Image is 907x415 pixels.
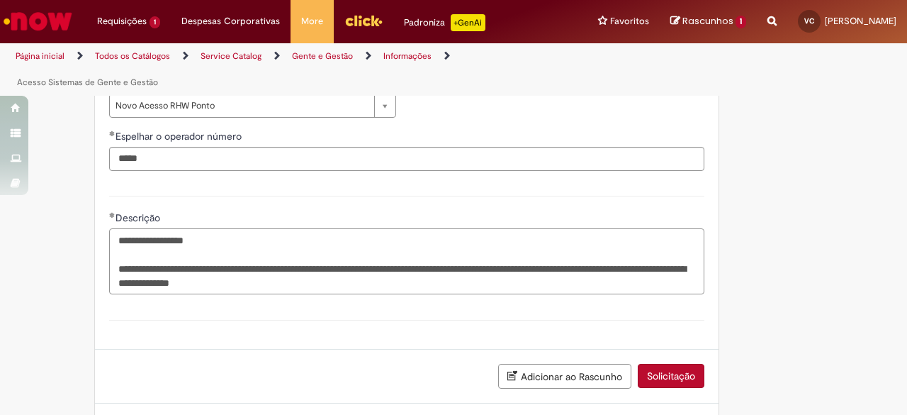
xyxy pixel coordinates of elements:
span: [PERSON_NAME] [825,15,896,27]
span: Obrigatório Preenchido [109,131,116,136]
img: click_logo_yellow_360x200.png [344,10,383,31]
span: 1 [736,16,746,28]
a: Acesso Sistemas de Gente e Gestão [17,77,158,88]
img: ServiceNow [1,7,74,35]
span: Despesas Corporativas [181,14,280,28]
span: Espelhar o operador número [116,130,244,143]
p: +GenAi [451,14,485,31]
button: Solicitação [638,364,704,388]
textarea: Descrição [109,228,704,294]
span: More [301,14,323,28]
span: Descrição [116,211,163,224]
a: Informações [383,50,432,62]
button: Adicionar ao Rascunho [498,364,631,389]
input: Espelhar o operador número [109,147,704,171]
a: Página inicial [16,50,64,62]
span: Favoritos [610,14,649,28]
span: Rascunhos [682,14,733,28]
a: Service Catalog [201,50,261,62]
a: Gente e Gestão [292,50,353,62]
span: Obrigatório Preenchido [109,212,116,218]
span: Requisições [97,14,147,28]
span: Novo Acesso RHW Ponto [116,94,367,117]
div: Padroniza [404,14,485,31]
a: Rascunhos [670,15,746,28]
a: Todos os Catálogos [95,50,170,62]
ul: Trilhas de página [11,43,594,96]
span: VC [804,16,814,26]
span: 1 [150,16,160,28]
